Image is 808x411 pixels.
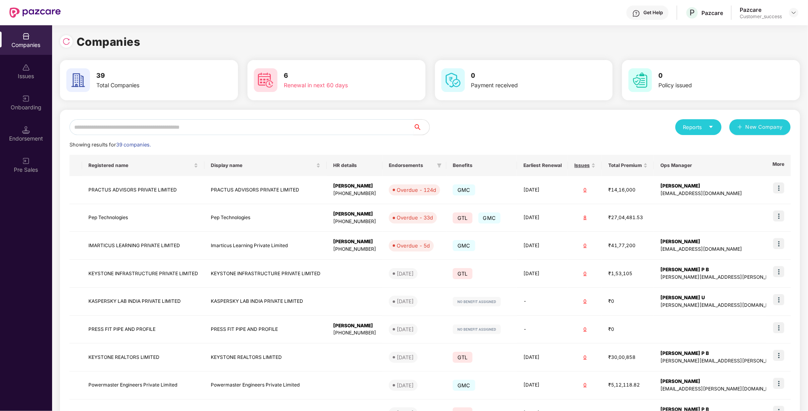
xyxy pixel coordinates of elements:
h3: 39 [96,71,204,81]
div: 0 [574,381,596,389]
div: ₹14,16,000 [608,186,648,194]
td: Pep Technologies [82,204,204,232]
div: [DATE] [397,353,414,361]
td: PRESS FIT PIPE AND PROFILE [82,316,204,344]
div: 0 [574,326,596,333]
div: Overdue - 33d [397,214,433,221]
div: ₹5,12,118.82 [608,381,648,389]
th: HR details [327,155,382,176]
div: [DATE] [397,270,414,278]
img: svg+xml;base64,PHN2ZyBpZD0iSGVscC0zMngzMiIgeG1sbnM9Imh0dHA6Ly93d3cudzMub3JnLzIwMDAvc3ZnIiB3aWR0aD... [632,9,640,17]
td: KEYSTONE REALTORS LIMITED [82,343,204,372]
img: icon [773,378,784,389]
span: GMC [453,184,475,195]
img: svg+xml;base64,PHN2ZyB4bWxucz0iaHR0cDovL3d3dy53My5vcmcvMjAwMC9zdmciIHdpZHRoPSI2MCIgaGVpZ2h0PSI2MC... [254,68,277,92]
div: 0 [574,270,596,278]
td: [DATE] [517,260,568,288]
td: PRACTUS ADVISORS PRIVATE LIMITED [204,176,327,204]
th: Earliest Renewal [517,155,568,176]
img: svg+xml;base64,PHN2ZyB4bWxucz0iaHR0cDovL3d3dy53My5vcmcvMjAwMC9zdmciIHdpZHRoPSI2MCIgaGVpZ2h0PSI2MC... [66,68,90,92]
th: Registered name [82,155,204,176]
div: 0 [574,354,596,361]
div: Customer_success [740,13,782,20]
div: ₹30,00,858 [608,354,648,361]
th: Display name [204,155,327,176]
img: svg+xml;base64,PHN2ZyBpZD0iRHJvcGRvd24tMzJ4MzIiIHhtbG5zPSJodHRwOi8vd3d3LnczLm9yZy8yMDAwL3N2ZyIgd2... [791,9,797,16]
img: svg+xml;base64,PHN2ZyB4bWxucz0iaHR0cDovL3d3dy53My5vcmcvMjAwMC9zdmciIHdpZHRoPSI2MCIgaGVpZ2h0PSI2MC... [441,68,465,92]
div: ₹41,77,200 [608,242,648,250]
div: Pazcare [740,6,782,13]
h3: 0 [658,71,767,81]
img: svg+xml;base64,PHN2ZyB3aWR0aD0iMjAiIGhlaWdodD0iMjAiIHZpZXdCb3g9IjAgMCAyMCAyMCIgZmlsbD0ibm9uZSIgeG... [22,95,30,103]
td: KASPERSKY LAB INDIA PRIVATE LIMITED [82,288,204,316]
span: GMC [453,380,475,391]
span: Issues [574,162,590,169]
span: GTL [453,352,472,363]
button: search [413,119,430,135]
td: KASPERSKY LAB INDIA PRIVATE LIMITED [204,288,327,316]
button: plusNew Company [729,119,791,135]
div: ₹1,53,105 [608,270,648,278]
span: filter [435,161,443,170]
span: GMC [478,212,501,223]
img: svg+xml;base64,PHN2ZyB4bWxucz0iaHR0cDovL3d3dy53My5vcmcvMjAwMC9zdmciIHdpZHRoPSIxMjIiIGhlaWdodD0iMj... [453,325,501,334]
img: icon [773,294,784,305]
td: KEYSTONE INFRASTRUCTURE PRIVATE LIMITED [82,260,204,288]
h1: Companies [77,33,141,51]
img: icon [773,210,784,221]
img: svg+xml;base64,PHN2ZyBpZD0iSXNzdWVzX2Rpc2FibGVkIiB4bWxucz0iaHR0cDovL3d3dy53My5vcmcvMjAwMC9zdmciIH... [22,64,30,71]
h3: 0 [471,71,579,81]
img: icon [773,238,784,249]
td: PRESS FIT PIPE AND PROFILE [204,316,327,344]
td: Imarticus Learning Private Limited [204,232,327,260]
img: svg+xml;base64,PHN2ZyB4bWxucz0iaHR0cDovL3d3dy53My5vcmcvMjAwMC9zdmciIHdpZHRoPSI2MCIgaGVpZ2h0PSI2MC... [628,68,652,92]
td: KEYSTONE INFRASTRUCTURE PRIVATE LIMITED [204,260,327,288]
div: 0 [574,298,596,305]
img: svg+xml;base64,PHN2ZyB3aWR0aD0iMTQuNSIgaGVpZ2h0PSIxNC41IiB2aWV3Qm94PSIwIDAgMTYgMTYiIGZpbGw9Im5vbm... [22,126,30,134]
div: 0 [574,242,596,250]
span: Display name [211,162,315,169]
span: Registered name [88,162,192,169]
span: Endorsements [389,162,434,169]
div: [DATE] [397,325,414,333]
span: GMC [453,240,475,251]
div: [PERSON_NAME] [333,210,376,218]
span: Showing results for [69,142,151,148]
img: icon [773,266,784,277]
div: ₹27,04,481.53 [608,214,648,221]
div: [PHONE_NUMBER] [333,218,376,225]
div: [PERSON_NAME] [333,322,376,330]
th: More [766,155,791,176]
img: svg+xml;base64,PHN2ZyBpZD0iUmVsb2FkLTMyeDMyIiB4bWxucz0iaHR0cDovL3d3dy53My5vcmcvMjAwMC9zdmciIHdpZH... [62,38,70,45]
td: [DATE] [517,204,568,232]
h3: 6 [284,71,392,81]
span: filter [437,163,442,168]
div: ₹0 [608,298,648,305]
span: GTL [453,212,472,223]
div: [DATE] [397,381,414,389]
td: Pep Technologies [204,204,327,232]
td: [DATE] [517,176,568,204]
td: - [517,316,568,344]
td: Powermaster Engineers Private Limited [82,372,204,400]
span: GTL [453,268,472,279]
img: New Pazcare Logo [9,8,61,18]
div: [PHONE_NUMBER] [333,329,376,337]
div: ₹0 [608,326,648,333]
div: 0 [574,186,596,194]
td: - [517,288,568,316]
span: caret-down [709,124,714,129]
div: Get Help [643,9,663,16]
td: [DATE] [517,343,568,372]
span: search [413,124,429,130]
div: [PERSON_NAME] [333,238,376,246]
img: icon [773,182,784,193]
td: KEYSTONE REALTORS LIMITED [204,343,327,372]
th: Issues [568,155,602,176]
div: Total Companies [96,81,204,90]
img: svg+xml;base64,PHN2ZyBpZD0iQ29tcGFuaWVzIiB4bWxucz0iaHR0cDovL3d3dy53My5vcmcvMjAwMC9zdmciIHdpZHRoPS... [22,32,30,40]
div: [DATE] [397,297,414,305]
span: plus [737,124,742,131]
div: Payment received [471,81,579,90]
span: New Company [746,123,783,131]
